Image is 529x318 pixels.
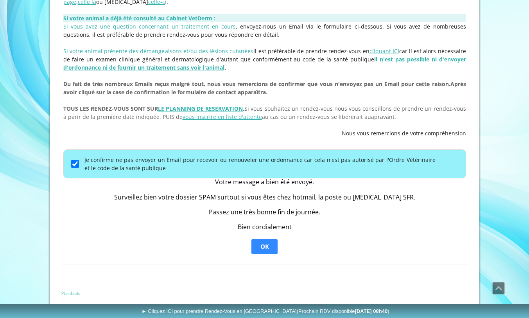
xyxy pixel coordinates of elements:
div: Bien cordialement [114,223,415,231]
span: ► Cliquez ICI pour prendre Rendez-Vous en [GEOGRAPHIC_DATA] [142,308,389,314]
span: (Prochain RDV disponible ) [297,308,389,314]
b: [DATE] 08h40 [355,308,388,314]
span: Du fait de très nombreux Emails reçus malgré tout, nous vous remercions de confirmer que vous n'e... [63,80,450,88]
span: Si votre animal présente des démangeaisons et/ou des lésions cutanées [63,47,254,55]
div: Surveillez bien votre dossier SPAM surtout si vous êtes chez hotmail, la poste ou [MEDICAL_DATA] ... [114,194,415,201]
a: vous inscrire en liste d'attente [183,113,262,120]
a: LE PLANNING DE RESERVATION [158,105,243,112]
div: Passez une très bonne fin de journée. [114,208,415,216]
button: OK [251,239,278,255]
a: Défiler vers le haut [492,282,505,295]
span: il est préférable de prendre rendez-vous en car il est alors nécessaire de faire un examen cliniq... [63,47,466,71]
a: Plan du site [61,290,80,296]
span: Après avoir cliqué sur la case de confirmation le formulaire de contact apparaîtra. [63,80,466,96]
span: Si vous avez une question concernant un traitement en cours [63,23,236,30]
a: cliquant ICI [369,47,399,55]
label: Je confirme ne pas envoyer un Email pour recevoir ou renouveler une ordonnance car cela n'est pas... [84,156,436,172]
a: il n'est pas possible ni d'envoyer d'ordonnance ni de fournir un traitement sans voir l'animal [63,56,466,71]
span: , envoyez-nous un Email via le formulaire ci-dessous. Si vous avez de nombreuses questions, il es... [63,23,466,38]
strong: Si votre animal a déjà été consulté au Cabinet VetDerm : [63,14,215,22]
span: OK [260,243,269,251]
strong: . [63,56,466,71]
span: Défiler vers le haut [493,282,504,294]
strong: TOUS LES RENDEZ-VOUS SONT SUR . [63,105,245,112]
span: Si vous souhaitez un rendez-vous nous vous conseillons de prendre un rendez-vous à parir de la pr... [63,105,466,120]
span: Nous vous remercions de votre compréhension [342,129,466,137]
div: Votre message a bien été envoyé. [114,178,415,186]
